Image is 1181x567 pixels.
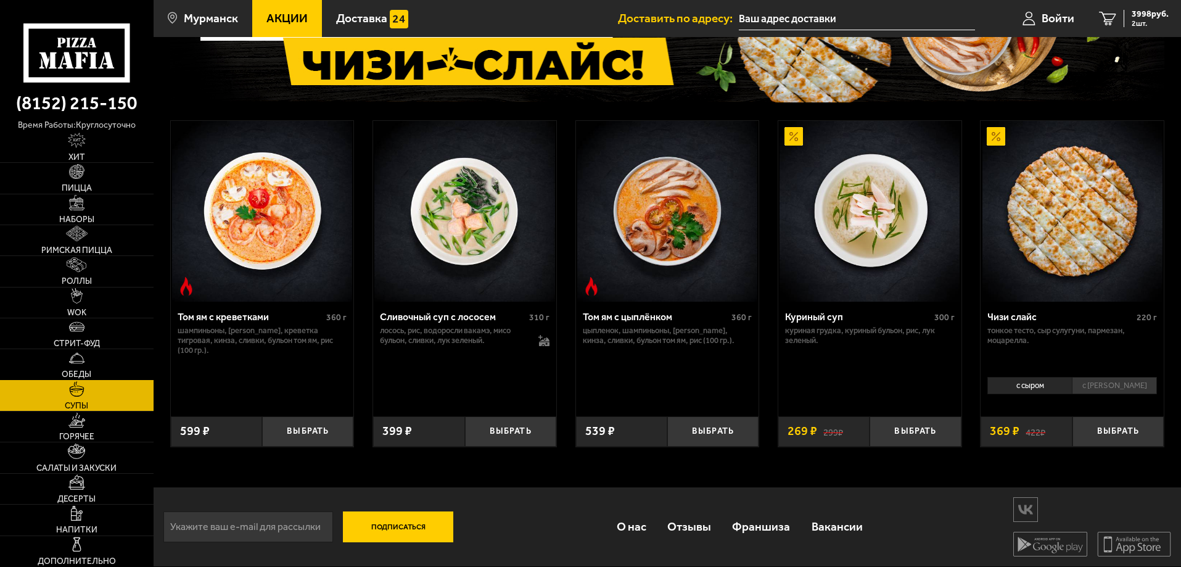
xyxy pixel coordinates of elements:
[585,425,615,437] span: 539 ₽
[374,121,554,301] img: Сливочный суп с лососем
[982,121,1162,301] img: Чизи слайс
[667,416,759,447] button: Выбрать
[57,495,96,503] span: Десерты
[59,215,94,224] span: Наборы
[56,526,97,534] span: Напитки
[38,557,116,566] span: Дополнительно
[577,121,757,301] img: Том ям с цыплёнком
[68,153,85,162] span: Хит
[41,246,112,255] span: Римская пицца
[934,312,955,323] span: 300 г
[1026,425,1045,437] s: 422 ₽
[59,432,94,441] span: Горячее
[1132,20,1169,27] span: 2 шт.
[788,425,817,437] span: 269 ₽
[343,511,454,542] button: Подписаться
[262,416,353,447] button: Выбрать
[67,308,86,317] span: WOK
[722,507,800,547] a: Франшиза
[373,121,556,301] a: Сливочный суп с лососем
[785,326,955,346] p: куриная грудка, куриный бульон, рис, лук зеленый.
[801,507,873,547] a: Вакансии
[178,326,347,355] p: шампиньоны, [PERSON_NAME], креветка тигровая, кинза, сливки, бульон том ям, рис (100 гр.).
[465,416,556,447] button: Выбрать
[987,326,1157,346] p: тонкое тесто, сыр сулугуни, пармезан, моцарелла.
[171,121,354,301] a: Острое блюдоТом ям с креветками
[583,311,729,323] div: Том ям с цыплёнком
[177,277,195,296] img: Острое блюдо
[606,507,656,547] a: О нас
[981,373,1164,407] div: 0
[739,7,975,30] input: Ваш адрес доставки
[657,507,722,547] a: Отзывы
[163,511,333,542] input: Укажите ваш e-mail для рассылки
[65,402,88,410] span: Супы
[785,311,931,323] div: Куриный суп
[583,326,752,346] p: цыпленок, шампиньоны, [PERSON_NAME], кинза, сливки, бульон том ям, рис (100 гр.).
[582,277,601,296] img: Острое блюдо
[870,416,961,447] button: Выбрать
[981,121,1164,301] a: АкционныйЧизи слайс
[184,12,238,24] span: Мурманск
[326,312,347,323] span: 360 г
[178,311,324,323] div: Том ям с креветками
[823,425,843,437] s: 299 ₽
[172,121,352,301] img: Том ям с креветками
[1137,312,1157,323] span: 220 г
[784,127,803,146] img: Акционный
[180,425,210,437] span: 599 ₽
[987,311,1134,323] div: Чизи слайс
[1132,10,1169,19] span: 3998 руб.
[380,326,526,346] p: лосось, рис, водоросли вакамэ, мисо бульон, сливки, лук зеленый.
[1072,377,1157,394] li: с [PERSON_NAME]
[62,277,92,286] span: Роллы
[780,121,960,301] img: Куриный суп
[731,312,752,323] span: 360 г
[266,12,308,24] span: Акции
[1014,499,1037,520] img: vk
[1042,12,1074,24] span: Войти
[336,12,387,24] span: Доставка
[382,425,412,437] span: 399 ₽
[380,311,526,323] div: Сливочный суп с лососем
[987,377,1072,394] li: с сыром
[62,184,92,192] span: Пицца
[618,12,739,24] span: Доставить по адресу:
[778,121,961,301] a: АкционныйКуриный суп
[987,127,1005,146] img: Акционный
[529,312,549,323] span: 310 г
[62,370,91,379] span: Обеды
[1072,416,1164,447] button: Выбрать
[54,339,100,348] span: Стрит-фуд
[390,10,408,28] img: 15daf4d41897b9f0e9f617042186c801.svg
[576,121,759,301] a: Острое блюдоТом ям с цыплёнком
[990,425,1019,437] span: 369 ₽
[36,464,117,473] span: Салаты и закуски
